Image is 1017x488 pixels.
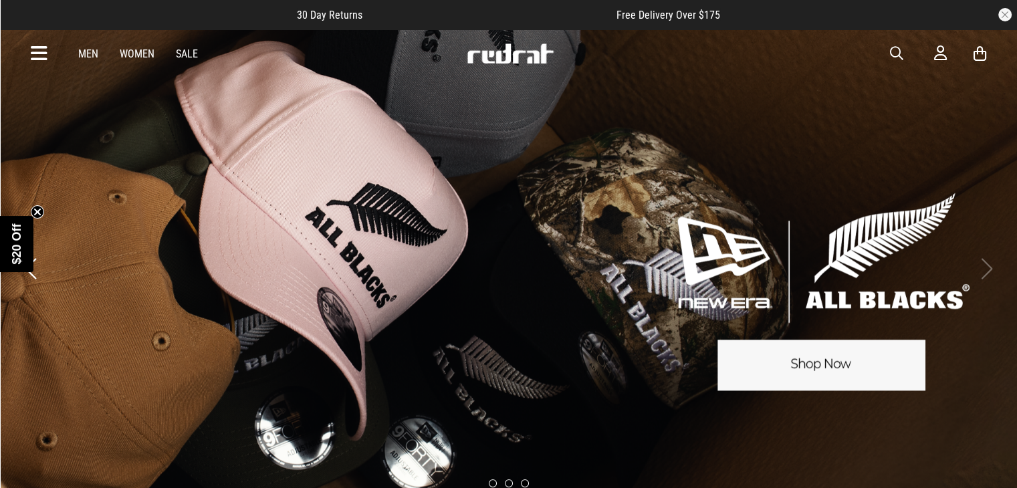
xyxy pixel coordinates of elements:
[389,8,590,21] iframe: Customer reviews powered by Trustpilot
[31,205,44,219] button: Close teaser
[978,254,996,283] button: Next slide
[616,9,720,21] span: Free Delivery Over $175
[297,9,362,21] span: 30 Day Returns
[78,47,98,60] a: Men
[120,47,154,60] a: Women
[176,47,198,60] a: Sale
[466,43,554,64] img: Redrat logo
[10,223,23,264] span: $20 Off
[11,5,51,45] button: Open LiveChat chat widget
